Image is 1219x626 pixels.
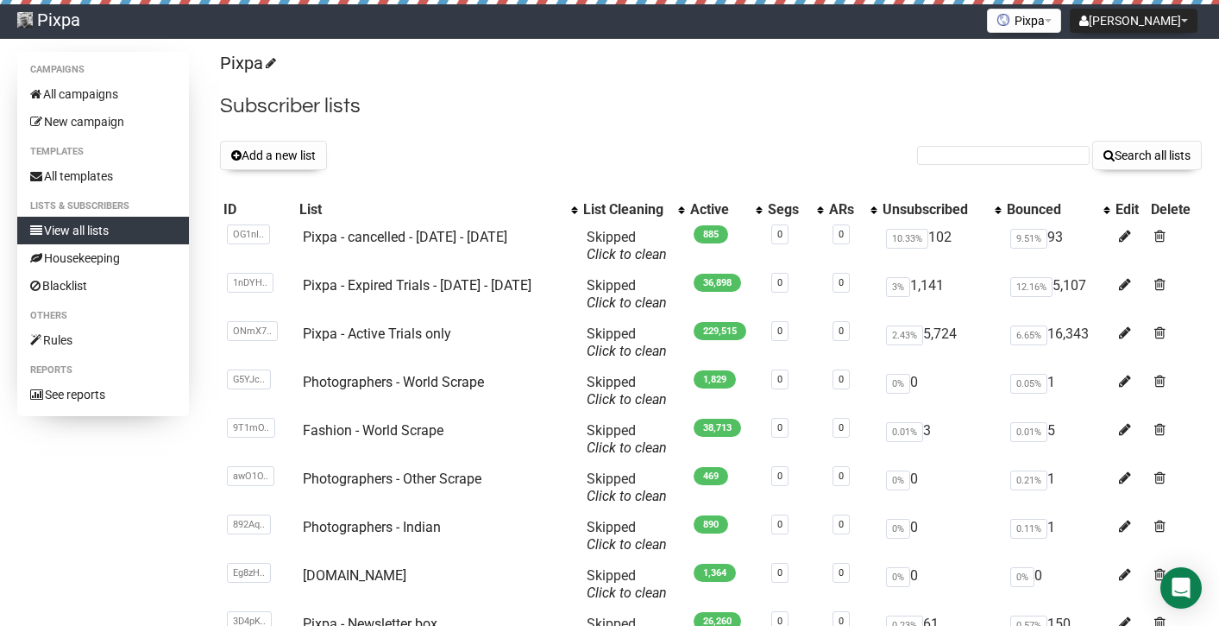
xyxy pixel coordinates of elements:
th: Bounced: No sort applied, activate to apply an ascending sort [1003,198,1111,222]
th: Active: No sort applied, activate to apply an ascending sort [687,198,764,222]
a: All templates [17,162,189,190]
span: 885 [694,225,728,243]
td: 1 [1003,512,1111,560]
a: 0 [839,471,844,482]
a: All campaigns [17,80,189,108]
th: ARs: No sort applied, activate to apply an ascending sort [826,198,879,222]
a: 0 [839,229,844,240]
a: Click to clean [587,536,667,553]
span: 1nDYH.. [227,273,273,293]
a: 0 [839,567,844,579]
td: 5,724 [879,319,1003,367]
a: 0 [777,326,782,337]
div: Bounced [1007,201,1094,218]
span: 1,829 [694,370,736,389]
td: 0 [879,464,1003,512]
a: 0 [777,567,782,579]
th: Unsubscribed: No sort applied, activate to apply an ascending sort [879,198,1003,222]
a: Blacklist [17,272,189,300]
span: 2.43% [886,326,923,345]
th: ID: No sort applied, sorting is disabled [220,198,296,222]
span: 3% [886,277,910,297]
span: 0.01% [1010,422,1047,442]
h2: Subscriber lists [220,91,1202,122]
div: Active [690,201,747,218]
a: 0 [777,422,782,433]
th: List: No sort applied, activate to apply an ascending sort [296,198,580,222]
td: 0 [879,512,1003,560]
a: Pixpa - cancelled - [DATE] - [DATE] [303,229,507,245]
a: Click to clean [587,246,667,262]
td: 0 [879,560,1003,609]
div: ID [223,201,292,218]
a: 0 [839,326,844,337]
a: 0 [839,374,844,385]
th: Delete: No sort applied, sorting is disabled [1147,198,1202,222]
span: Skipped [587,519,667,553]
div: List [299,201,562,218]
button: Pixpa [987,9,1061,33]
a: 0 [839,422,844,433]
td: 5,107 [1003,270,1111,319]
span: 229,515 [694,322,746,340]
div: Open Intercom Messenger [1160,567,1202,609]
a: See reports [17,381,189,408]
span: 0% [1010,567,1034,587]
span: 0.01% [886,422,923,442]
a: Pixpa - Active Trials only [303,326,451,342]
td: 3 [879,415,1003,464]
a: [DOMAIN_NAME] [303,567,406,584]
span: OG1nI.. [227,224,270,244]
a: Photographers - Indian [303,519,441,535]
a: 0 [777,519,782,530]
span: ONmX7.. [227,321,278,341]
td: 16,343 [1003,319,1111,367]
div: List Cleaning [583,201,669,218]
a: Pixpa [220,53,273,73]
span: 0.05% [1010,374,1047,394]
td: 0 [1003,560,1111,609]
span: Skipped [587,326,667,359]
a: Click to clean [587,343,667,359]
div: Edit [1115,201,1144,218]
td: 0 [879,367,1003,415]
img: favicons [996,13,1010,27]
span: 892Aq.. [227,515,271,534]
span: 9.51% [1010,229,1047,249]
span: 890 [694,515,728,534]
span: Skipped [587,567,667,601]
span: Skipped [587,277,667,311]
td: 5 [1003,415,1111,464]
li: Lists & subscribers [17,196,189,217]
a: Rules [17,326,189,354]
span: Skipped [587,229,667,262]
a: 0 [777,374,782,385]
td: 1 [1003,367,1111,415]
th: List Cleaning: No sort applied, activate to apply an ascending sort [580,198,687,222]
a: Fashion - World Scrape [303,422,443,439]
a: 0 [777,229,782,240]
span: awO1O.. [227,466,274,486]
a: Click to clean [587,439,667,456]
span: 0% [886,567,910,587]
span: Eg8zH.. [227,563,271,583]
li: Reports [17,360,189,381]
a: Click to clean [587,585,667,601]
img: 61fef24bf780093851acf261d7aa31aa [17,12,33,28]
span: Skipped [587,422,667,456]
a: Pixpa - Expired Trials - [DATE] - [DATE] [303,277,531,294]
span: 10.33% [886,229,928,249]
span: 0% [886,471,910,490]
td: 1 [1003,464,1111,512]
span: 0.21% [1010,471,1047,490]
button: [PERSON_NAME] [1070,9,1197,33]
button: Add a new list [220,141,327,170]
a: View all lists [17,217,189,244]
span: 0% [886,374,910,394]
span: 0% [886,519,910,539]
a: Click to clean [587,391,667,408]
span: 0.11% [1010,519,1047,539]
a: 0 [839,277,844,288]
div: ARs [829,201,862,218]
span: 6.65% [1010,326,1047,345]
